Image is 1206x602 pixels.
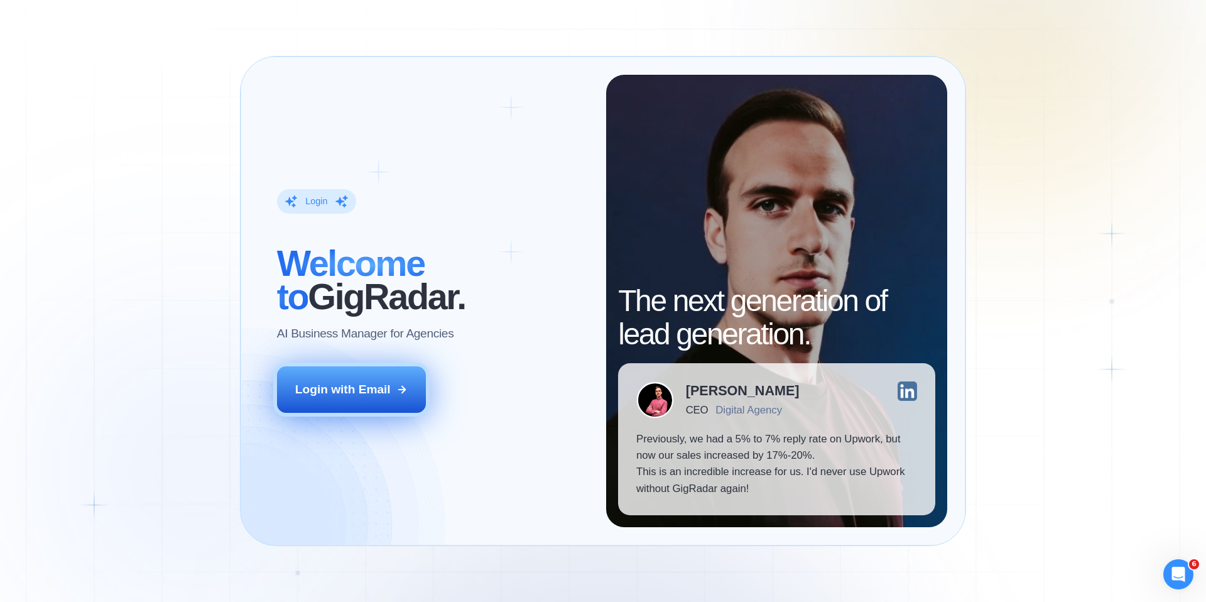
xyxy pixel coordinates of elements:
[618,285,935,351] h2: The next generation of lead generation.
[277,366,426,413] button: Login with Email
[686,384,800,398] div: [PERSON_NAME]
[277,326,454,342] p: AI Business Manager for Agencies
[1163,559,1193,589] iframe: Intercom live chat
[1189,559,1199,569] span: 6
[715,404,782,416] div: Digital Agency
[277,247,588,314] h2: ‍ GigRadar.
[636,431,917,498] p: Previously, we had a 5% to 7% reply rate on Upwork, but now our sales increased by 17%-20%. This ...
[277,243,425,317] span: Welcome to
[295,381,391,398] div: Login with Email
[686,404,708,416] div: CEO
[305,195,327,207] div: Login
